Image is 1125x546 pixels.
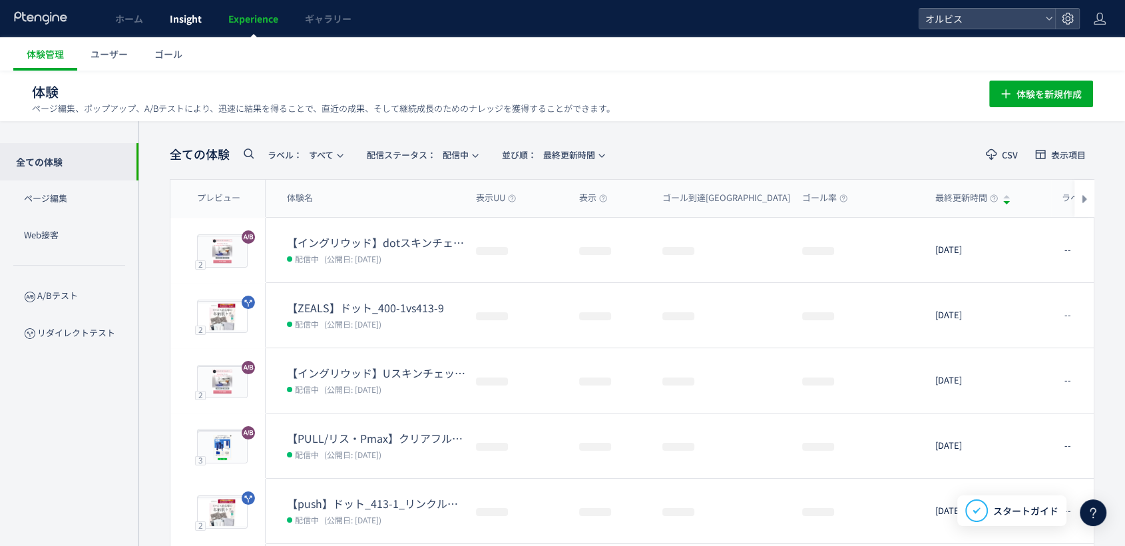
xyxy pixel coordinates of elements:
[287,235,465,250] dt: 【イングリウッド】dotスキンチェック検証
[1051,150,1086,159] span: 表示項目
[268,148,302,161] span: ラベル：
[195,325,206,334] div: 2
[228,12,278,25] span: Experience
[32,103,615,115] p: ページ編集、ポップアップ、A/Bテストにより、迅速に結果を得ることで、直近の成果、そして継続成長のためのナレッジを獲得することができます。
[324,318,381,330] span: (公開日: [DATE])
[295,317,319,330] span: 配信中
[198,497,247,528] img: 25deb656e288668a6f4f9d285640aa131757047646368.jpeg
[358,144,485,165] button: 配信ステータス​：配信中
[493,144,612,165] button: 並び順：最終更新時間
[115,12,143,25] span: ホーム
[476,192,516,204] span: 表示UU
[1026,144,1094,165] button: 表示項目
[367,144,469,166] span: 配信中
[287,300,465,316] dt: 【ZEALS】ドット_400-1vs413-9
[287,192,313,204] span: 体験名
[1002,150,1018,159] span: CSV
[324,384,381,395] span: (公開日: [DATE])
[925,479,1051,543] div: [DATE]
[195,390,206,400] div: 2
[1062,192,1098,204] span: ラベル
[295,513,319,526] span: 配信中
[198,302,247,332] img: 25deb656e288668a6f4f9d285640aa131757408470877.jpeg
[662,192,801,204] span: ゴール到達[GEOGRAPHIC_DATA]
[154,47,182,61] span: ゴール
[32,83,960,102] h1: 体験
[27,47,64,61] span: 体験管理
[993,504,1058,518] span: スタートガイド
[802,192,847,204] span: ゴール率
[324,514,381,525] span: (公開日: [DATE])
[935,192,998,204] span: 最終更新時間
[925,218,1051,282] div: [DATE]
[324,449,381,460] span: (公開日: [DATE])
[305,12,351,25] span: ギャラリー
[295,382,319,396] span: 配信中
[259,144,350,165] button: ラベル：すべて
[502,144,595,166] span: 最終更新時間
[324,253,381,264] span: (公開日: [DATE])
[287,431,465,446] dt: 【PULL/リス・Pmax】クリアフル205_ポップアップ
[977,144,1026,165] button: CSV
[170,146,230,163] span: 全ての体験
[200,435,244,460] img: 7e74b32ea53d229c71de0e2edfefa64b1755773154484.png
[268,144,334,166] span: すべて
[367,148,436,161] span: 配信ステータス​：
[579,192,607,204] span: 表示
[200,239,244,264] img: e5f90becee339bd2a60116b97cf621e21757669707593.png
[1016,81,1082,107] span: 体験を新規作成
[195,260,206,269] div: 2
[502,148,537,161] span: 並び順：
[925,348,1051,413] div: [DATE]
[287,366,465,381] dt: 【イングリウッド】Uスキンチェック検証
[925,413,1051,478] div: [DATE]
[197,192,240,204] span: プレビュー
[170,12,202,25] span: Insight
[925,283,1051,348] div: [DATE]
[287,496,465,511] dt: 【push】ドット_413-1_リンクル口コミ追加
[200,370,244,395] img: e5f90becee339bd2a60116b97cf621e21757669707593.png
[195,455,206,465] div: 3
[295,447,319,461] span: 配信中
[295,252,319,265] span: 配信中
[91,47,128,61] span: ユーザー
[195,521,206,530] div: 2
[921,9,1040,29] span: オルビス
[989,81,1093,107] button: 体験を新規作成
